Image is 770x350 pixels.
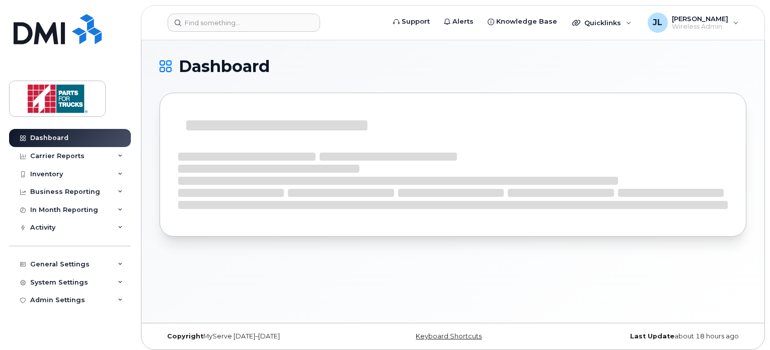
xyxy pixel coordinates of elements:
[160,332,355,340] div: MyServe [DATE]–[DATE]
[179,59,270,74] span: Dashboard
[630,332,674,340] strong: Last Update
[416,332,482,340] a: Keyboard Shortcuts
[167,332,203,340] strong: Copyright
[551,332,746,340] div: about 18 hours ago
